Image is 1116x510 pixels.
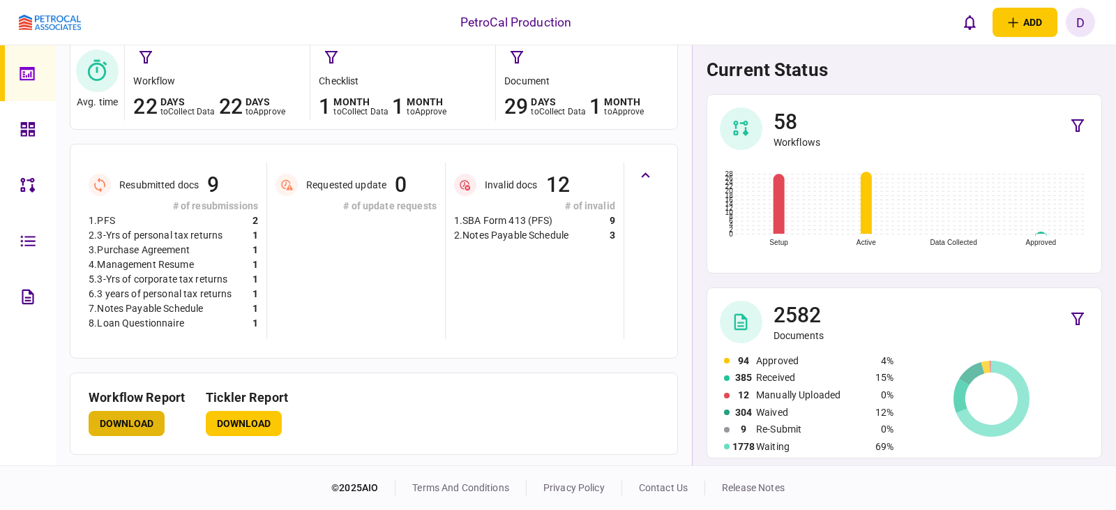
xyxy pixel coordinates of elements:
text: 2 [729,225,733,233]
div: to [160,107,216,117]
div: 385 [732,370,755,385]
div: 22 [133,93,157,121]
div: 3 . Purchase Agreement [89,243,190,257]
div: 12 [732,388,755,403]
div: 69% [875,440,893,454]
div: Requested update [306,179,386,191]
button: Download [206,411,282,436]
div: 9 [610,213,615,228]
text: 4 [729,221,733,229]
div: Re-Submit [756,422,869,437]
span: collect data [168,107,216,117]
text: Setup [769,239,788,246]
div: 4 . Management Resume [89,257,194,272]
text: 28 [725,170,734,178]
div: Documents [774,329,824,342]
div: workflow [133,74,303,89]
text: 8 [729,213,733,220]
text: 0 [729,230,733,237]
div: 4% [875,354,893,368]
div: 3 [610,228,615,243]
div: Received [756,370,869,385]
div: Resubmitted docs [119,179,199,191]
div: Waived [756,405,869,420]
div: 9 [732,422,755,437]
div: 1 [319,93,331,121]
button: open adding identity options [993,8,1057,37]
h1: current status [707,59,1102,80]
div: month [407,97,446,107]
div: © 2025 AIO [331,481,395,495]
div: 0% [875,422,893,437]
div: 1 [252,272,258,287]
text: 12 [725,204,734,212]
div: 1 [252,316,258,331]
div: 0 [395,171,407,199]
div: 1 [252,228,258,243]
a: release notes [722,482,785,493]
text: 24 [725,179,734,186]
div: document [504,74,674,89]
div: month [604,97,644,107]
img: client company logo [19,15,81,31]
div: 1 [252,287,258,301]
div: Workflows [774,136,820,149]
a: privacy policy [543,482,605,493]
div: PetroCal Production [460,13,572,31]
h3: Tickler Report [206,391,288,404]
div: # of invalid [454,199,615,213]
div: 6 . 3 years of personal tax returns [89,287,232,301]
div: checklist [319,74,488,89]
div: 1 [252,301,258,316]
text: Active [857,239,876,246]
span: collect data [539,107,587,117]
div: to [407,107,446,117]
div: 1 . SBA Form 413 (PFS) [454,213,553,228]
div: to [531,107,586,117]
text: 26 [725,174,734,182]
div: Manually Uploaded [756,388,869,403]
span: approve [415,107,447,117]
span: collect data [342,107,389,117]
div: Waiting [756,440,869,454]
button: D [1066,8,1095,37]
div: to [333,107,389,117]
div: 1778 [732,440,755,454]
text: 10 [725,209,734,216]
div: 1 [252,243,258,257]
a: terms and conditions [412,482,509,493]
div: days [160,97,216,107]
div: # of resubmissions [89,199,258,213]
button: Download [89,411,165,436]
div: 29 [504,93,528,121]
text: 20 [725,187,734,195]
text: 18 [725,191,734,199]
div: Avg. time [77,96,118,108]
span: approve [612,107,644,117]
div: 2 . 3-Yrs of personal tax returns [89,228,223,243]
button: open notifications list [955,8,984,37]
div: 2 [252,213,258,228]
span: approve [253,107,285,117]
div: to [246,107,285,117]
h3: workflow report [89,391,185,404]
text: Data Collected [930,239,976,246]
div: 22 [219,93,243,121]
text: Approved [1025,239,1056,246]
div: 1 [392,93,404,121]
text: 14 [725,200,734,208]
text: 6 [729,217,733,225]
div: 12% [875,405,893,420]
div: 1 [252,257,258,272]
div: 94 [732,354,755,368]
div: days [246,97,285,107]
div: 1 . PFS [89,213,115,228]
a: contact us [639,482,688,493]
div: 304 [732,405,755,420]
text: 22 [725,183,734,190]
div: 9 [207,171,219,199]
div: 7 . Notes Payable Schedule [89,301,203,316]
div: Invalid docs [485,179,538,191]
div: Approved [756,354,869,368]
